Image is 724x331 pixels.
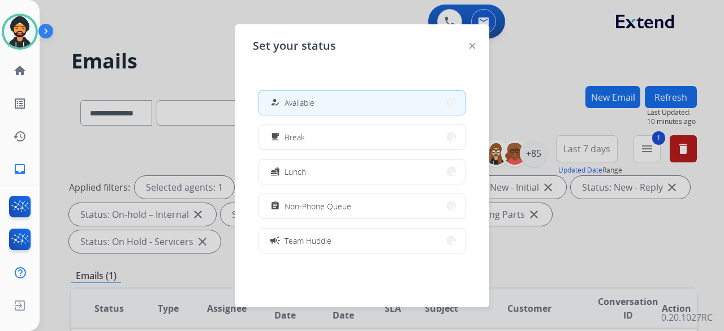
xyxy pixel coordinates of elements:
[13,97,27,110] mat-icon: list_alt
[13,162,27,176] mat-icon: inbox
[270,201,280,211] mat-icon: assignment
[259,125,465,149] button: Break
[285,166,306,178] span: Lunch
[13,64,27,78] mat-icon: home
[269,235,281,246] mat-icon: campaign
[270,98,280,108] mat-icon: how_to_reg
[253,38,336,54] span: Set your status
[661,311,713,324] p: 0.20.1027RC
[259,229,465,253] button: Team Huddle
[469,43,475,49] img: close-button
[285,200,351,212] span: Non-Phone Queue
[4,16,36,48] img: avatar
[13,130,27,143] mat-icon: history
[259,91,465,115] button: Available
[270,132,280,142] mat-icon: free_breakfast
[270,167,280,177] mat-icon: fastfood
[285,131,305,143] span: Break
[259,194,465,218] button: Non-Phone Queue
[259,160,465,184] button: Lunch
[285,235,331,247] span: Team Huddle
[285,97,314,109] span: Available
